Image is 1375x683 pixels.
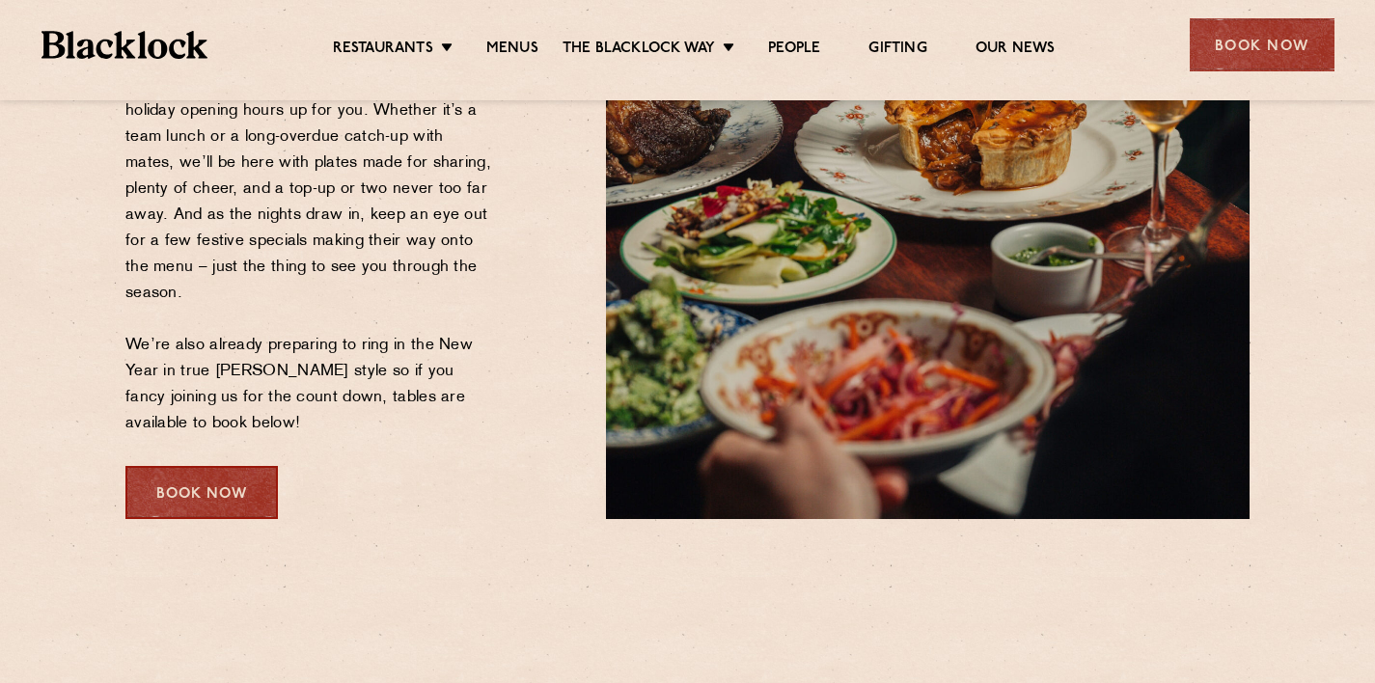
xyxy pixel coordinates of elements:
[125,466,278,519] div: Book Now
[563,40,715,61] a: The Blacklock Way
[1190,18,1334,71] div: Book Now
[41,31,208,59] img: BL_Textured_Logo-footer-cropped.svg
[868,40,926,61] a: Gifting
[333,40,433,61] a: Restaurants
[486,40,538,61] a: Menus
[768,40,820,61] a: People
[976,40,1056,61] a: Our News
